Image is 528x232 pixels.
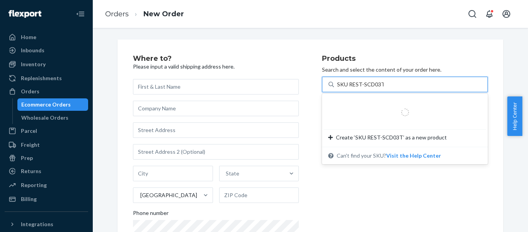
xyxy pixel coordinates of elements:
p: Search and select the content of your order here. [322,66,488,74]
div: Freight [21,141,40,149]
button: Help Center [507,96,522,136]
div: Prep [21,154,33,162]
span: Phone number [133,209,169,220]
button: Integrations [5,218,88,230]
input: Street Address [133,122,299,138]
a: Reporting [5,179,88,191]
input: First & Last Name [133,79,299,95]
a: Wholesale Orders [17,112,89,124]
a: Billing [5,193,88,205]
span: Create ‘SKU REST-SCD03T’ as a new product [336,134,447,141]
h2: Where to? [133,55,299,63]
div: Home [21,33,36,41]
a: Orders [5,85,88,98]
div: Replenishments [21,74,62,82]
p: Please input a valid shipping address here. [133,63,299,70]
input: ZIP Code [219,187,299,203]
button: Open Search Box [465,6,480,22]
span: Can't find your SKU? [337,152,441,160]
div: Reporting [21,181,47,189]
a: Home [5,31,88,43]
a: Freight [5,139,88,151]
div: Wholesale Orders [21,114,68,122]
h2: Products [322,55,488,63]
ol: breadcrumbs [99,3,190,26]
a: Replenishments [5,72,88,84]
a: Inventory [5,58,88,70]
input: City [133,166,213,181]
a: New Order [143,10,184,18]
div: Billing [21,195,37,203]
a: Parcel [5,125,88,137]
div: Orders [21,88,39,95]
button: Create ‘SKU REST-SCD03T’ as a new productCan't find your SKU? [386,152,441,160]
div: Ecommerce Orders [21,101,71,108]
input: Create ‘SKU REST-SCD03T’ as a new productCan't find your SKU?Visit the Help Center [337,81,383,88]
a: Prep [5,152,88,164]
div: Integrations [21,220,53,228]
div: Inbounds [21,46,44,54]
div: Returns [21,167,41,175]
img: Flexport logo [9,10,41,18]
a: Ecommerce Orders [17,98,89,111]
a: Returns [5,165,88,177]
button: Close Navigation [73,6,88,22]
div: [GEOGRAPHIC_DATA] [140,191,197,199]
button: Open account menu [499,6,514,22]
a: Orders [105,10,129,18]
div: Inventory [21,60,46,68]
input: Company Name [133,101,299,116]
a: Inbounds [5,44,88,57]
div: Parcel [21,127,37,135]
input: Street Address 2 (Optional) [133,144,299,160]
button: Open notifications [482,6,497,22]
div: State [226,170,239,177]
